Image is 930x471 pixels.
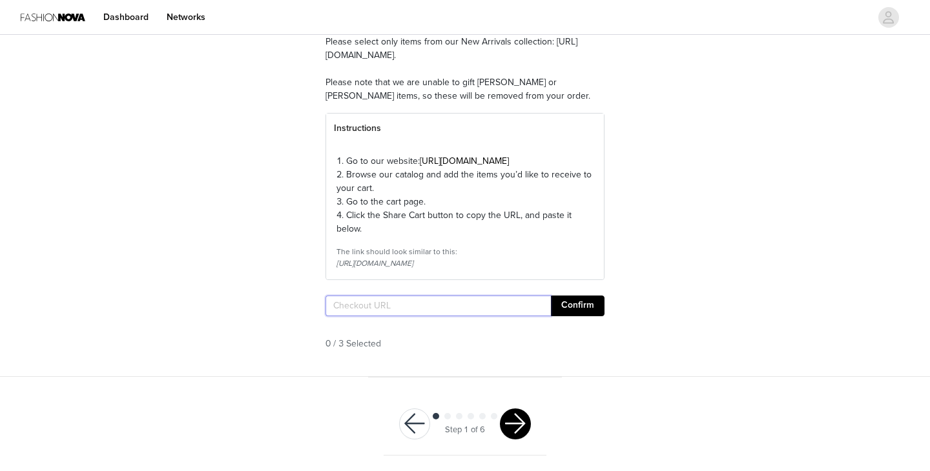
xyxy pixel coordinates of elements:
a: Dashboard [96,3,156,32]
img: Fashion Nova Logo [21,3,85,32]
p: Please select only items from our New Arrivals collection: [URL][DOMAIN_NAME]. Please note that w... [325,35,604,103]
a: Networks [159,3,213,32]
div: Step 1 of 6 [445,424,485,437]
a: [URL][DOMAIN_NAME] [420,155,509,166]
p: 3. Go to the cart page. [336,195,594,208]
div: [URL][DOMAIN_NAME] [336,257,594,269]
span: 0 / 3 Selected [325,337,381,350]
div: avatar [882,7,894,28]
p: 1. Go to our website: [336,154,594,168]
div: The link should look similar to this: [336,246,594,257]
input: Checkout URL [325,296,551,316]
div: Instructions [326,114,604,143]
button: Confirm [551,296,604,316]
p: 4. Click the Share Cart button to copy the URL, and paste it below. [336,208,594,235]
p: 2. Browse our catalog and add the items you’d like to receive to your cart. [336,168,594,195]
